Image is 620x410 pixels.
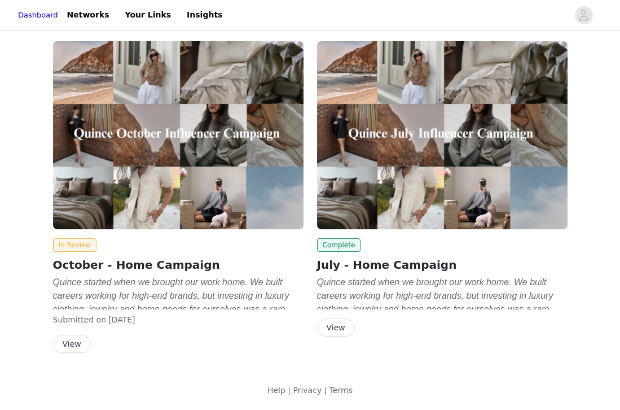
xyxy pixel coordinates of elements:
[53,256,304,273] h2: October - Home Campaign
[578,6,589,24] div: avatar
[267,386,285,395] a: Help
[53,277,293,355] em: Quince started when we brought our work home. We built careers working for high-end brands, but i...
[118,2,178,28] a: Your Links
[18,10,58,21] a: Dashboard
[317,238,361,252] span: Complete
[317,256,568,273] h2: July - Home Campaign
[317,277,557,355] em: Quince started when we brought our work home. We built careers working for high-end brands, but i...
[317,319,355,337] button: View
[60,2,116,28] a: Networks
[108,315,135,324] span: [DATE]
[53,340,91,348] a: View
[53,335,91,353] button: View
[53,238,97,252] span: In Review
[317,41,568,229] img: Quince
[53,41,304,229] img: Quince
[180,2,229,28] a: Insights
[317,324,355,332] a: View
[324,386,327,395] span: |
[329,386,353,395] a: Terms
[53,315,107,324] span: Submitted on
[288,386,291,395] span: |
[293,386,322,395] a: Privacy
